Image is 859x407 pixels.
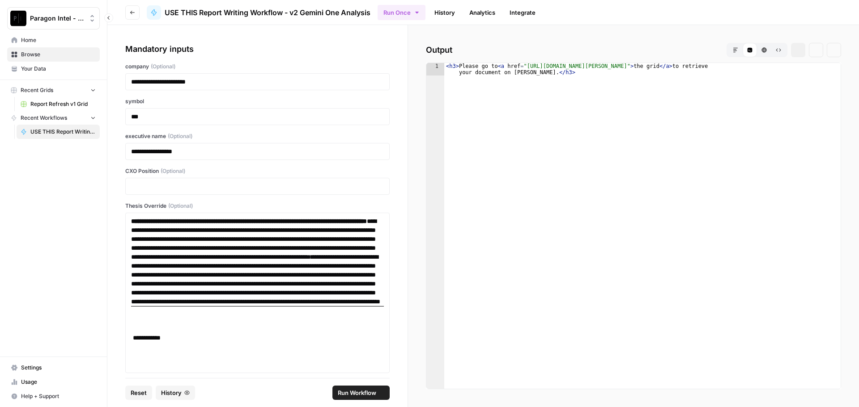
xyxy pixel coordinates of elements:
[21,378,96,386] span: Usage
[21,36,96,44] span: Home
[7,33,100,47] a: Home
[125,167,390,175] label: CXO Position
[131,388,147,397] span: Reset
[10,10,26,26] img: Paragon Intel - Bill / Ty / Colby R&D Logo
[125,386,152,400] button: Reset
[21,114,67,122] span: Recent Workflows
[168,202,193,210] span: (Optional)
[161,167,185,175] span: (Optional)
[7,62,100,76] a: Your Data
[147,5,370,20] a: USE THIS Report Writing Workflow - v2 Gemini One Analysis
[17,125,100,139] a: USE THIS Report Writing Workflow - v2 Gemini One Analysis
[7,375,100,389] a: Usage
[21,65,96,73] span: Your Data
[168,132,192,140] span: (Optional)
[7,7,100,29] button: Workspace: Paragon Intel - Bill / Ty / Colby R&D
[125,97,390,105] label: symbol
[504,5,541,20] a: Integrate
[338,388,376,397] span: Run Workflow
[7,111,100,125] button: Recent Workflows
[156,386,195,400] button: History
[30,100,96,108] span: Report Refresh v1 Grid
[17,97,100,111] a: Report Refresh v1 Grid
[464,5,501,20] a: Analytics
[426,63,444,76] div: 1
[378,5,425,20] button: Run Once
[21,364,96,372] span: Settings
[7,389,100,403] button: Help + Support
[125,63,390,71] label: company
[7,361,100,375] a: Settings
[151,63,175,71] span: (Optional)
[7,47,100,62] a: Browse
[7,84,100,97] button: Recent Grids
[21,86,53,94] span: Recent Grids
[30,14,84,23] span: Paragon Intel - Bill / Ty / [PERSON_NAME] R&D
[332,386,390,400] button: Run Workflow
[125,202,390,210] label: Thesis Override
[125,132,390,140] label: executive name
[165,7,370,18] span: USE THIS Report Writing Workflow - v2 Gemini One Analysis
[30,128,96,136] span: USE THIS Report Writing Workflow - v2 Gemini One Analysis
[21,50,96,59] span: Browse
[429,5,460,20] a: History
[426,43,841,57] h2: Output
[125,43,390,55] div: Mandatory inputs
[161,388,182,397] span: History
[21,392,96,400] span: Help + Support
